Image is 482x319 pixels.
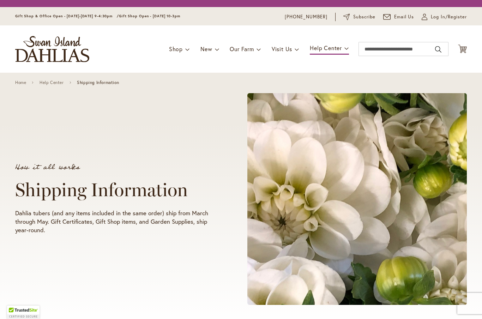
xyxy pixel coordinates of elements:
[119,14,180,18] span: Gift Shop Open - [DATE] 10-3pm
[40,80,64,85] a: Help Center
[15,36,89,62] a: store logo
[230,45,254,53] span: Our Farm
[200,45,212,53] span: New
[77,80,119,85] span: Shipping Information
[383,13,414,20] a: Email Us
[15,179,221,200] h1: Shipping Information
[15,164,221,171] p: How it all works
[431,13,467,20] span: Log In/Register
[15,209,221,234] p: Dahlia tubers (and any items included in the same order) ship from March through May. Gift Certif...
[353,13,375,20] span: Subscribe
[343,13,375,20] a: Subscribe
[310,44,342,52] span: Help Center
[394,13,414,20] span: Email Us
[272,45,292,53] span: Visit Us
[15,80,26,85] a: Home
[422,13,467,20] a: Log In/Register
[285,13,327,20] a: [PHONE_NUMBER]
[169,45,183,53] span: Shop
[435,44,441,55] button: Search
[15,14,119,18] span: Gift Shop & Office Open - [DATE]-[DATE] 9-4:30pm /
